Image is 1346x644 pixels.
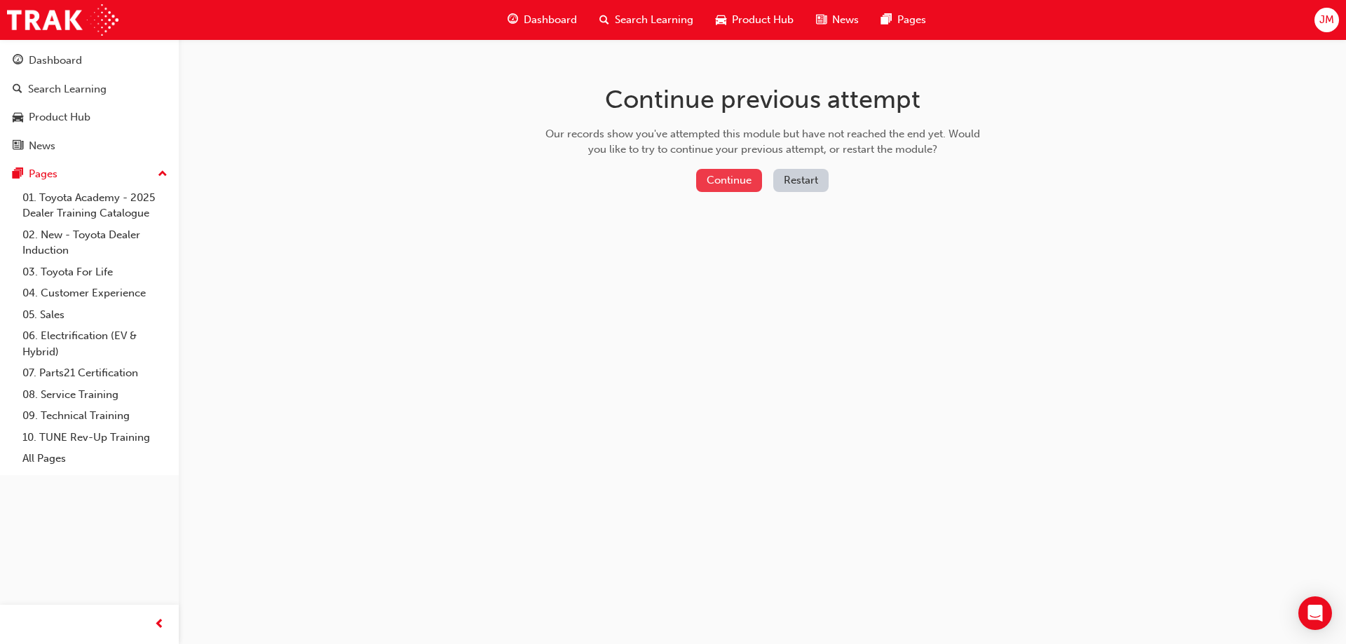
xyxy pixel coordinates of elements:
span: Dashboard [524,12,577,28]
span: Product Hub [732,12,794,28]
span: up-icon [158,165,168,184]
a: Product Hub [6,104,173,130]
span: Search Learning [615,12,693,28]
a: 08. Service Training [17,384,173,406]
span: guage-icon [13,55,23,67]
span: car-icon [13,111,23,124]
button: Pages [6,161,173,187]
span: search-icon [599,11,609,29]
a: guage-iconDashboard [496,6,588,34]
div: Search Learning [28,81,107,97]
span: JM [1319,12,1334,28]
div: Open Intercom Messenger [1298,596,1332,630]
div: Pages [29,166,57,182]
a: search-iconSearch Learning [588,6,705,34]
h1: Continue previous attempt [541,84,985,115]
a: Dashboard [6,48,173,74]
a: news-iconNews [805,6,870,34]
span: news-icon [816,11,827,29]
span: News [832,12,859,28]
span: car-icon [716,11,726,29]
div: Product Hub [29,109,90,125]
a: 02. New - Toyota Dealer Induction [17,224,173,261]
a: Search Learning [6,76,173,102]
span: pages-icon [881,11,892,29]
a: 01. Toyota Academy - 2025 Dealer Training Catalogue [17,187,173,224]
img: Trak [7,4,118,36]
a: 03. Toyota For Life [17,261,173,283]
a: 07. Parts21 Certification [17,362,173,384]
button: DashboardSearch LearningProduct HubNews [6,45,173,161]
a: 10. TUNE Rev-Up Training [17,427,173,448]
a: car-iconProduct Hub [705,6,805,34]
button: JM [1314,8,1339,32]
button: Restart [773,169,829,192]
span: Pages [897,12,926,28]
div: Dashboard [29,53,82,69]
span: guage-icon [508,11,518,29]
span: pages-icon [13,168,23,181]
span: search-icon [13,83,22,96]
a: 06. Electrification (EV & Hybrid) [17,325,173,362]
a: 04. Customer Experience [17,282,173,304]
a: 05. Sales [17,304,173,326]
a: 09. Technical Training [17,405,173,427]
div: Our records show you've attempted this module but have not reached the end yet. Would you like to... [541,126,985,158]
button: Continue [696,169,762,192]
span: news-icon [13,140,23,153]
span: prev-icon [154,616,165,633]
a: News [6,133,173,159]
div: News [29,138,55,154]
a: All Pages [17,448,173,470]
a: pages-iconPages [870,6,937,34]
